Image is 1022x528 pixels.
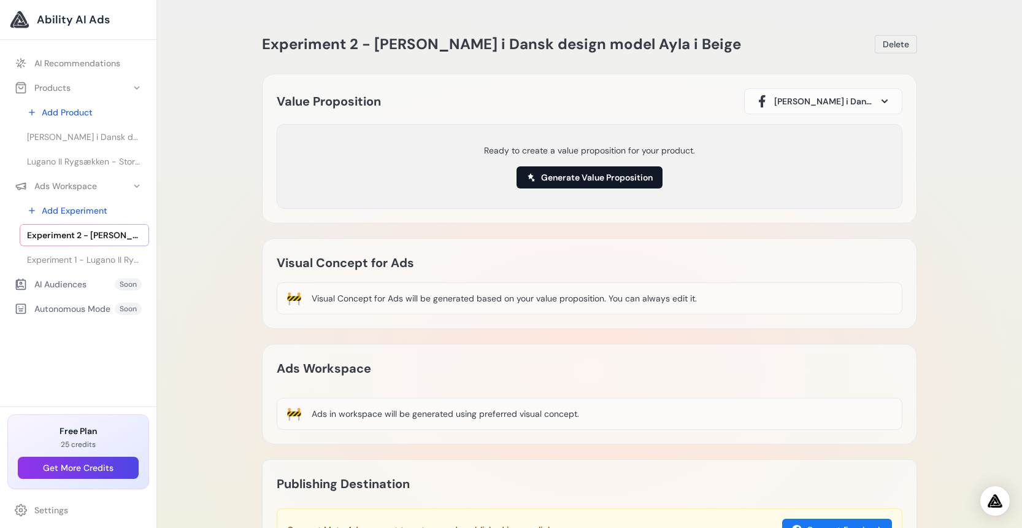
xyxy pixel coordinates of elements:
div: Products [15,82,71,94]
div: Ads Workspace [15,180,97,192]
a: Lugano II Rygsækken - Stor Model [20,150,149,173]
span: Experiment 2 - [PERSON_NAME] i Dansk design model Ayla i Beige [27,229,142,241]
button: Products [7,77,149,99]
div: Visual Concept for Ads will be generated based on your value proposition. You can always edit it. [312,292,697,305]
div: 🚧 [286,405,302,422]
span: [PERSON_NAME] i Dansk design model Ayla i Beige [27,131,142,143]
p: 25 credits [18,440,139,449]
div: Open Intercom Messenger [980,486,1010,516]
p: Ready to create a value proposition for your product. [484,144,695,157]
a: Add Product [20,101,149,123]
div: 🚧 [286,290,302,307]
h2: Publishing Destination [277,474,410,494]
a: Experiment 1 - Lugano II Rygsækken - Stor Model [20,249,149,271]
span: Lugano II Rygsækken - Stor Model [27,155,142,168]
span: Delete [883,38,909,50]
button: [PERSON_NAME] i Dansk design model Ayla i Beige [744,88,902,114]
a: AI Recommendations [7,52,149,74]
a: Experiment 2 - [PERSON_NAME] i Dansk design model Ayla i Beige [20,224,149,246]
button: Get More Credits [18,457,139,479]
a: Settings [7,499,149,521]
button: Ads Workspace [7,175,149,197]
h2: Visual Concept for Ads [277,253,590,273]
span: Ability AI Ads [37,11,110,28]
span: Experiment 2 - [PERSON_NAME] i Dansk design model Ayla i Beige [262,34,741,53]
h2: Value Proposition [277,91,381,111]
span: [PERSON_NAME] i Dansk design model Ayla i Beige [774,95,872,107]
div: AI Audiences [15,278,86,290]
button: Generate Value Proposition [517,166,663,188]
span: Soon [115,278,142,290]
div: Ads in workspace will be generated using preferred visual concept. [312,408,579,420]
span: Experiment 1 - Lugano II Rygsækken - Stor Model [27,254,142,266]
a: Add Experiment [20,200,149,222]
h2: Ads Workspace [277,359,371,378]
button: Delete [875,35,917,53]
span: Soon [115,303,142,315]
a: Ability AI Ads [10,10,147,29]
h3: Free Plan [18,425,139,437]
div: Autonomous Mode [15,303,110,315]
a: [PERSON_NAME] i Dansk design model Ayla i Beige [20,126,149,148]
